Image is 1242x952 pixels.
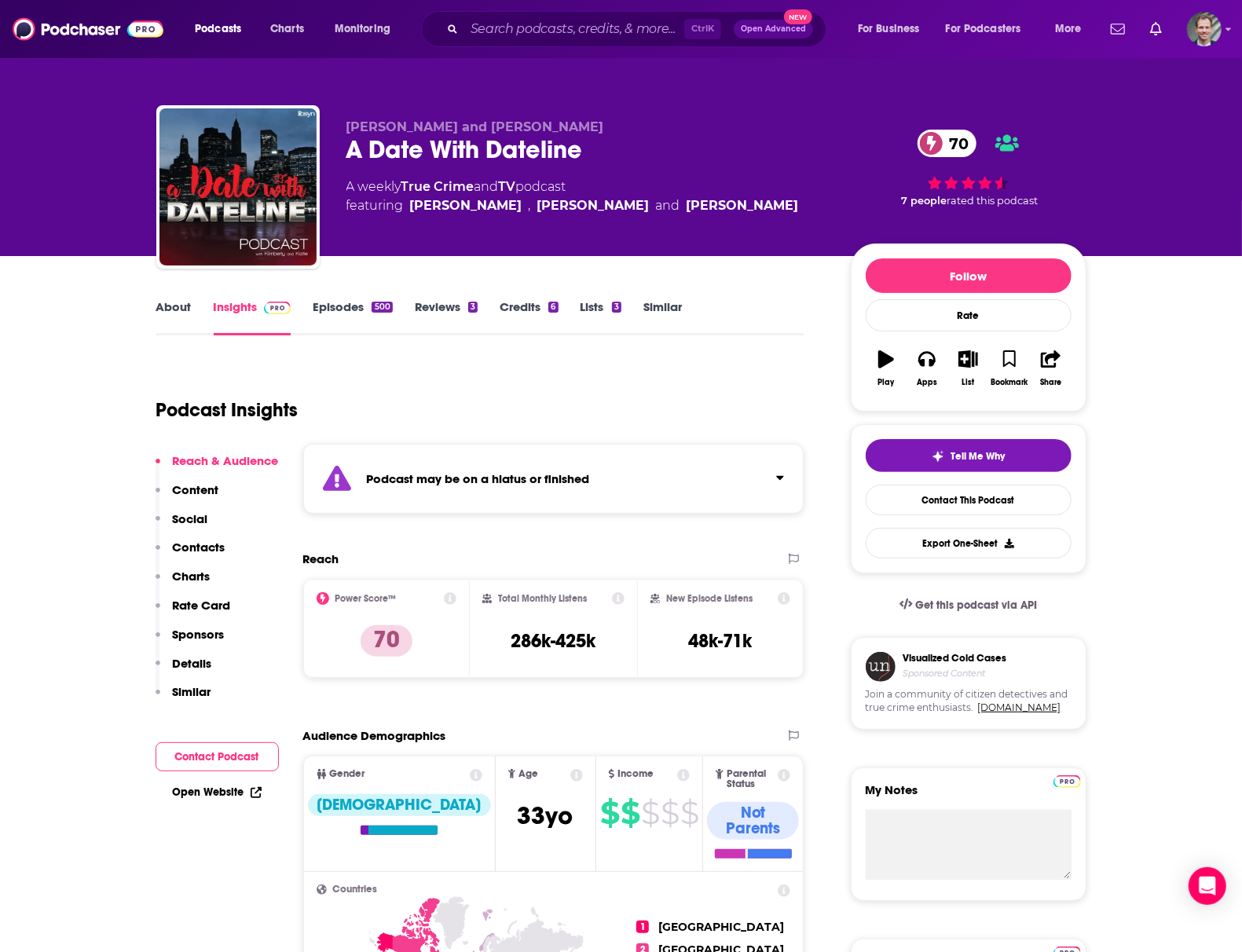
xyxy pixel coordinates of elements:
h3: 286k-425k [511,629,595,653]
span: 7 people [901,195,947,207]
p: Details [173,656,212,671]
a: Show notifications dropdown [1144,16,1168,42]
button: Social [156,511,208,540]
span: Monitoring [335,18,390,40]
strong: Podcast may be on a hiatus or finished [367,471,590,486]
button: open menu [324,16,411,42]
a: Open Website [173,785,262,799]
p: Social [173,511,208,526]
a: Pro website [1053,773,1081,788]
span: More [1055,18,1082,40]
div: [PERSON_NAME] [537,196,650,215]
span: [PERSON_NAME] and [PERSON_NAME] [346,119,604,134]
a: Reviews3 [415,299,478,335]
span: featuring [346,196,799,215]
a: InsightsPodchaser Pro [214,299,291,335]
div: 500 [372,302,392,313]
span: $ [680,800,698,826]
h2: Reach [303,551,339,566]
h2: New Episode Listens [666,593,753,604]
a: True Crime [401,179,474,194]
span: Logged in as kwerderman [1187,12,1222,46]
button: Content [156,482,219,511]
span: $ [641,800,659,826]
img: coldCase.18b32719.png [866,652,896,682]
span: Age [518,769,538,779]
button: open menu [1044,16,1101,42]
span: $ [661,800,679,826]
img: A Date With Dateline [159,108,317,265]
button: Play [866,340,907,397]
div: 70 7 peoplerated this podcast [851,119,1086,217]
h2: Power Score™ [335,593,397,604]
p: Content [173,482,219,497]
a: Show notifications dropdown [1105,16,1131,42]
span: 33 yo [518,800,573,831]
div: Search podcasts, credits, & more... [436,11,841,47]
div: List [962,378,975,387]
h3: Visualized Cold Cases [903,652,1007,665]
button: tell me why sparkleTell Me Why [866,439,1072,472]
button: Contact Podcast [156,742,279,771]
button: Sponsors [156,627,225,656]
a: Contact This Podcast [866,485,1072,515]
span: Countries [333,884,378,895]
h3: 48k-71k [689,629,753,653]
button: Export One-Sheet [866,528,1072,558]
span: Get this podcast via API [915,599,1037,612]
h1: Podcast Insights [156,398,299,422]
span: $ [621,800,639,826]
span: and [474,179,499,194]
span: New [784,9,812,24]
button: Share [1030,340,1071,397]
span: For Podcasters [946,18,1021,40]
span: $ [600,800,619,826]
span: rated this podcast [947,195,1038,207]
h2: Audience Demographics [303,728,446,743]
span: , [529,196,531,215]
span: Tell Me Why [951,450,1005,463]
span: For Business [858,18,920,40]
span: Charts [270,18,304,40]
button: List [947,340,988,397]
a: TV [499,179,516,194]
button: Bookmark [989,340,1030,397]
a: [DOMAIN_NAME] [978,701,1061,713]
a: 70 [918,130,976,157]
button: open menu [184,16,262,42]
h4: Sponsored Content [903,668,1007,679]
label: My Notes [866,782,1072,810]
span: Podcasts [195,18,241,40]
a: Podchaser - Follow, Share and Rate Podcasts [13,14,163,44]
a: Kimberly Arnold [410,196,522,215]
a: About [156,299,192,335]
span: Parental Status [727,769,775,789]
p: Sponsors [173,627,225,642]
img: User Profile [1187,12,1222,46]
p: 70 [361,625,412,657]
a: Lists3 [581,299,621,335]
button: Charts [156,569,211,598]
button: Reach & Audience [156,453,279,482]
a: Charts [260,16,313,42]
button: Details [156,656,212,685]
p: Rate Card [173,598,231,613]
div: A weekly podcast [346,178,799,215]
a: Visualized Cold CasesSponsored ContentJoin a community of citizen detectives and true crime enthu... [851,637,1086,767]
div: Rate [866,299,1072,331]
a: Get this podcast via API [887,586,1050,624]
a: Credits6 [500,299,558,335]
img: tell me why sparkle [932,450,944,463]
button: open menu [936,16,1044,42]
div: Not Parents [707,802,799,840]
button: Similar [156,684,211,713]
button: Show profile menu [1187,12,1222,46]
div: Share [1040,378,1061,387]
span: 70 [933,130,976,157]
a: Episodes500 [313,299,392,335]
div: 3 [468,302,478,313]
p: Similar [173,684,211,699]
span: Gender [330,769,365,779]
div: [DEMOGRAPHIC_DATA] [308,794,491,816]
